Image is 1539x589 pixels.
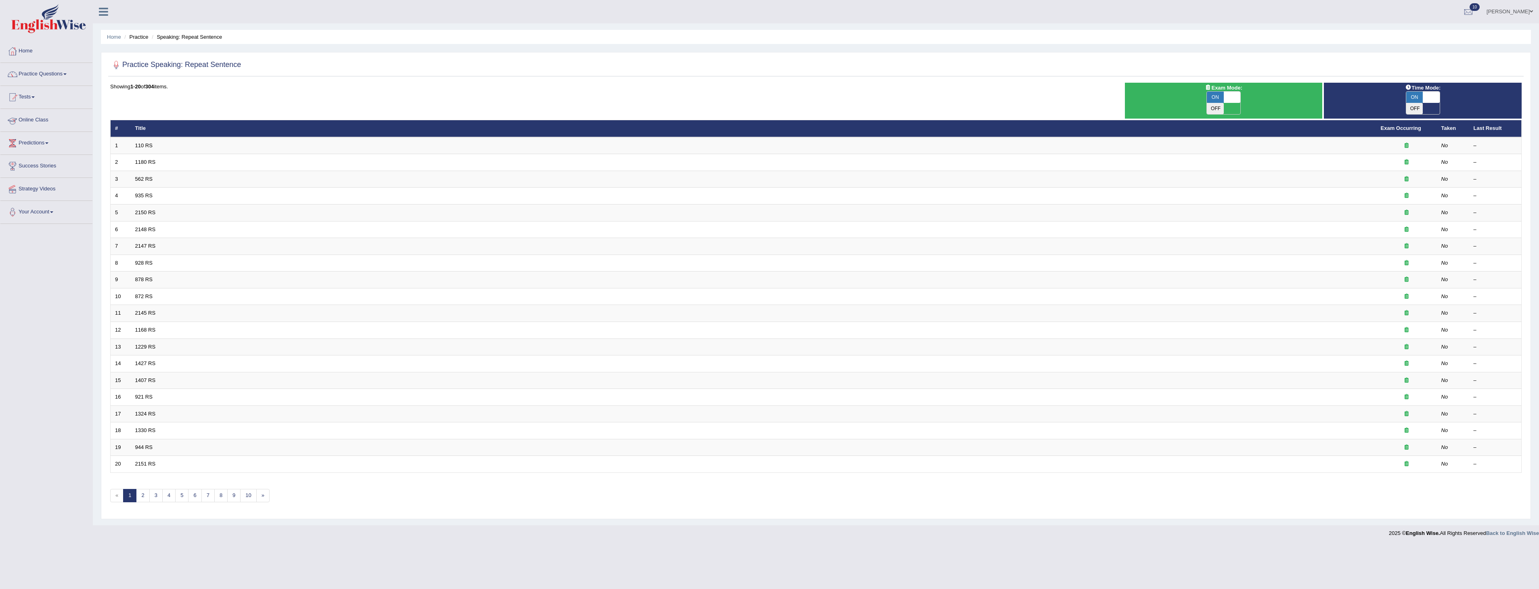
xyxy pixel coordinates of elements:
div: Exam occurring question [1381,377,1432,384]
em: No [1441,142,1448,148]
th: Last Result [1469,120,1522,137]
em: No [1441,377,1448,383]
a: Exam Occurring [1381,125,1421,131]
strong: English Wise. [1406,530,1440,536]
span: ON [1207,92,1224,103]
td: 12 [111,322,131,338]
div: Exam occurring question [1381,343,1432,351]
a: 935 RS [135,192,153,198]
div: 2025 © All Rights Reserved [1389,525,1539,537]
a: 9 [227,489,241,502]
td: 2 [111,154,131,171]
th: Taken [1437,120,1469,137]
div: Exam occurring question [1381,360,1432,368]
th: Title [131,120,1376,137]
span: Time Mode: [1402,84,1444,92]
div: Exam occurring question [1381,192,1432,200]
a: 921 RS [135,394,153,400]
td: 17 [111,405,131,422]
a: 2 [136,489,149,502]
td: 11 [111,305,131,322]
div: – [1474,276,1517,284]
div: – [1474,377,1517,384]
div: Exam occurring question [1381,259,1432,267]
td: 8 [111,255,131,272]
div: Exam occurring question [1381,209,1432,217]
a: 1330 RS [135,427,156,433]
td: 9 [111,272,131,288]
div: – [1474,209,1517,217]
div: – [1474,226,1517,234]
a: 110 RS [135,142,153,148]
a: 7 [201,489,215,502]
a: 6 [188,489,201,502]
div: – [1474,142,1517,150]
em: No [1441,276,1448,282]
div: Exam occurring question [1381,460,1432,468]
div: – [1474,259,1517,267]
div: – [1474,175,1517,183]
span: Exam Mode: [1202,84,1245,92]
a: 2147 RS [135,243,156,249]
div: – [1474,309,1517,317]
a: 2150 RS [135,209,156,215]
a: 1180 RS [135,159,156,165]
a: Success Stories [0,155,92,175]
span: « [110,489,124,502]
div: – [1474,444,1517,451]
div: Exam occurring question [1381,393,1432,401]
em: No [1441,411,1448,417]
div: – [1474,343,1517,351]
div: Exam occurring question [1381,175,1432,183]
div: – [1474,410,1517,418]
a: 1427 RS [135,360,156,366]
a: Back to English Wise [1486,530,1539,536]
div: Exam occurring question [1381,309,1432,317]
em: No [1441,310,1448,316]
em: No [1441,260,1448,266]
a: Your Account [0,201,92,221]
td: 1 [111,137,131,154]
div: Exam occurring question [1381,410,1432,418]
td: 4 [111,188,131,205]
a: Online Class [0,109,92,129]
div: – [1474,460,1517,468]
em: No [1441,394,1448,400]
td: 16 [111,389,131,406]
a: Tests [0,86,92,106]
a: 1168 RS [135,327,156,333]
div: – [1474,159,1517,166]
a: 1229 RS [135,344,156,350]
li: Practice [122,33,148,41]
a: 1324 RS [135,411,156,417]
h2: Practice Speaking: Repeat Sentence [110,59,241,71]
a: Practice Questions [0,63,92,83]
a: 2145 RS [135,310,156,316]
td: 14 [111,355,131,372]
a: 562 RS [135,176,153,182]
div: Exam occurring question [1381,293,1432,301]
td: 10 [111,288,131,305]
a: 1407 RS [135,377,156,383]
em: No [1441,360,1448,366]
a: 928 RS [135,260,153,266]
a: 3 [149,489,163,502]
div: – [1474,242,1517,250]
td: 5 [111,205,131,221]
th: # [111,120,131,137]
em: No [1441,327,1448,333]
div: – [1474,293,1517,301]
div: – [1474,393,1517,401]
a: 1 [123,489,136,502]
div: Exam occurring question [1381,326,1432,334]
div: – [1474,192,1517,200]
td: 3 [111,171,131,188]
td: 6 [111,221,131,238]
div: Exam occurring question [1381,427,1432,434]
b: 304 [145,84,154,90]
div: Showing of items. [110,83,1522,90]
a: 5 [175,489,188,502]
td: 18 [111,422,131,439]
div: – [1474,427,1517,434]
a: Home [107,34,121,40]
